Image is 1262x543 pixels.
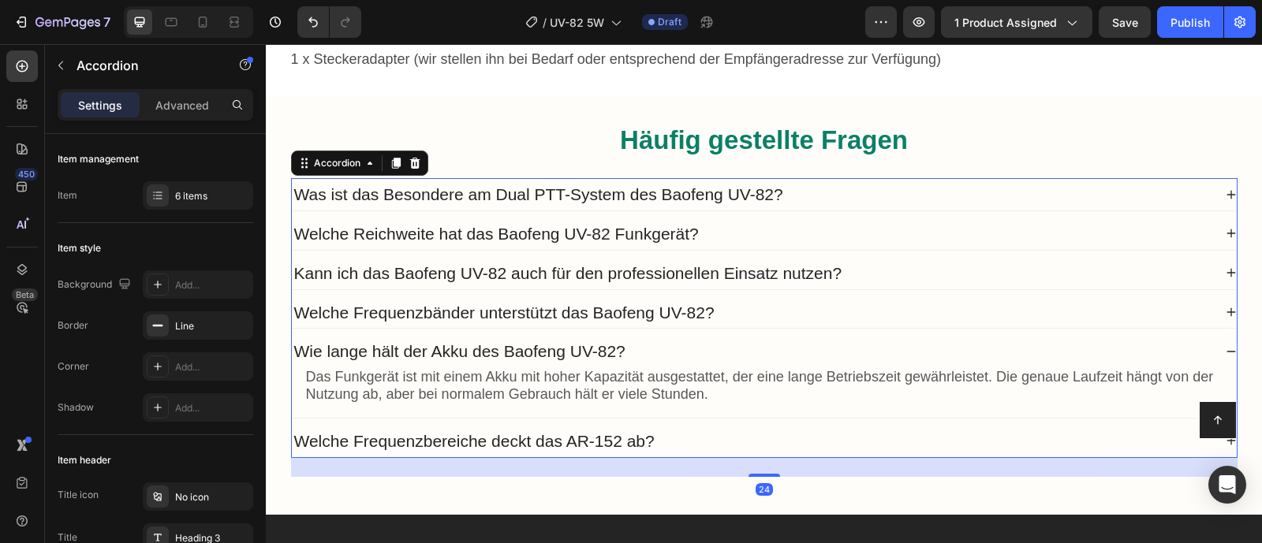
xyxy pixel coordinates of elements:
div: Undo/Redo [297,6,361,38]
div: Shadow [58,400,94,415]
span: / [543,14,547,31]
div: Title icon [58,488,99,502]
div: 6 items [175,189,249,203]
span: UV-82 5W [550,14,604,31]
button: 1 product assigned [941,6,1092,38]
iframe: Design area [266,44,1262,543]
p: 7 [103,13,110,32]
div: Border [58,318,88,333]
p: Settings [78,97,122,113]
button: Save [1099,6,1151,38]
div: Item header [58,453,111,467]
div: Corner [58,359,89,374]
div: Add... [175,278,249,292]
div: Add... [175,401,249,415]
div: No icon [175,490,249,504]
div: Line [175,319,249,333]
div: Publish [1171,14,1210,31]
span: 1 product assigned [954,14,1057,31]
span: Draft [658,15,681,29]
div: Add... [175,360,249,374]
div: Item management [58,152,139,166]
div: 24 [490,439,507,452]
div: Item [58,188,77,203]
div: Open Intercom Messenger [1208,466,1246,504]
button: 7 [6,6,118,38]
p: Accordion [77,56,211,75]
div: Beta [12,288,38,301]
div: Item style [58,241,101,255]
div: 450 [15,168,38,180]
p: Advanced [155,97,209,113]
span: Save [1112,16,1138,29]
div: Background [58,274,134,296]
button: Publish [1157,6,1223,38]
